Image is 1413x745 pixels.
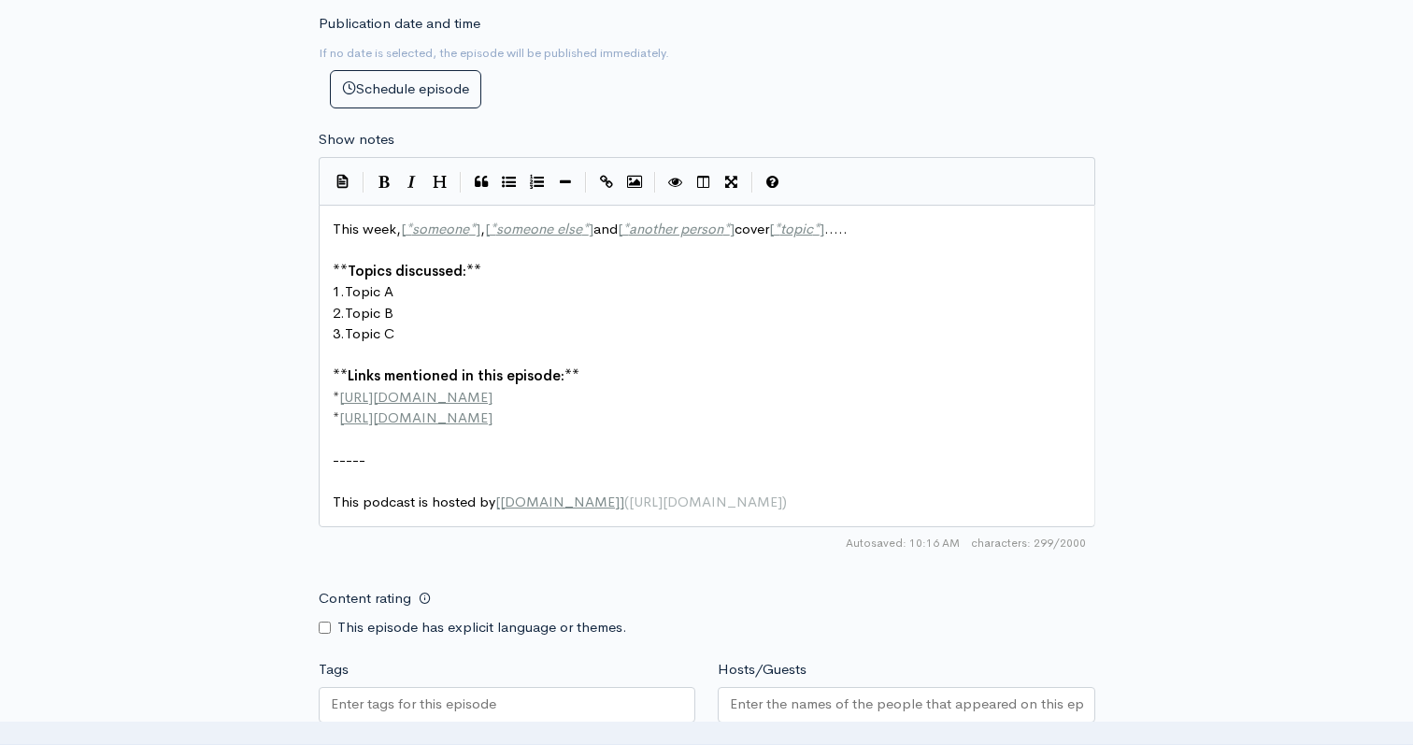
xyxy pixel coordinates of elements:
[339,388,492,406] span: [URL][DOMAIN_NAME]
[337,617,627,638] label: This episode has explicit language or themes.
[345,324,394,342] span: Topic C
[485,220,490,237] span: [
[333,282,345,300] span: 1.
[495,168,523,196] button: Generic List
[460,172,462,193] i: |
[782,493,787,510] span: )
[500,493,620,510] span: [DOMAIN_NAME]
[348,366,564,384] span: Links mentioned in this episode:
[654,172,656,193] i: |
[751,172,753,193] i: |
[523,168,551,196] button: Numbered List
[769,220,774,237] span: [
[339,408,492,426] span: [URL][DOMAIN_NAME]
[730,694,1083,715] input: Enter the names of the people that appeared on this episode
[319,13,480,35] label: Publication date and time
[589,220,593,237] span: ]
[718,168,746,196] button: Toggle Fullscreen
[629,220,723,237] span: another person
[759,168,787,196] button: Markdown Guide
[331,694,499,715] input: Enter tags for this episode
[319,129,394,150] label: Show notes
[319,45,669,61] small: If no date is selected, the episode will be published immediately.
[971,535,1086,552] span: 299/2000
[618,220,622,237] span: [
[348,262,466,279] span: Topics discussed:
[333,451,365,468] span: -----
[467,168,495,196] button: Quote
[319,580,411,618] label: Content rating
[690,168,718,196] button: Toggle Side by Side
[370,168,398,196] button: Bold
[363,172,364,193] i: |
[624,493,629,510] span: (
[319,659,349,681] label: Tags
[398,168,426,196] button: Italic
[476,220,480,237] span: ]
[426,168,454,196] button: Heading
[846,535,960,552] span: Autosaved: 10:16 AM
[718,659,806,681] label: Hosts/Guests
[780,220,813,237] span: topic
[333,304,345,322] span: 2.
[333,220,848,237] span: This week, , and cover .....
[333,493,787,510] span: This podcast is hosted by
[333,324,345,342] span: 3.
[495,493,500,510] span: [
[329,166,357,194] button: Insert Show Notes Template
[620,493,624,510] span: ]
[345,304,393,322] span: Topic B
[412,220,469,237] span: someone
[662,168,690,196] button: Toggle Preview
[401,220,406,237] span: [
[621,168,649,196] button: Insert Image
[551,168,579,196] button: Insert Horizontal Line
[730,220,735,237] span: ]
[345,282,393,300] span: Topic A
[820,220,824,237] span: ]
[496,220,582,237] span: someone else
[629,493,782,510] span: [URL][DOMAIN_NAME]
[585,172,587,193] i: |
[592,168,621,196] button: Create Link
[330,70,481,108] button: Schedule episode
